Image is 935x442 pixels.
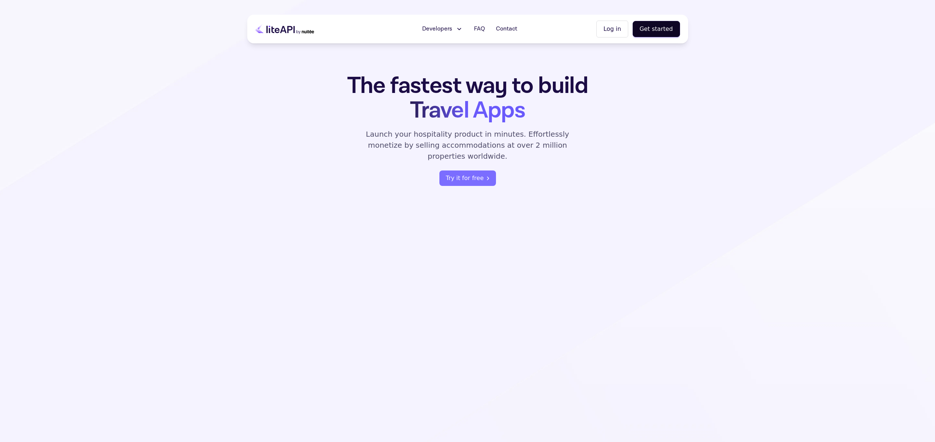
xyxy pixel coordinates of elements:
[324,73,611,123] h1: The fastest way to build
[474,25,485,33] span: FAQ
[492,22,522,36] a: Contact
[439,170,496,186] a: register
[357,129,578,162] p: Launch your hospitality product in minutes. Effortlessly monetize by selling accommodations at ov...
[633,21,680,37] button: Get started
[596,21,628,37] button: Log in
[496,25,517,33] span: Contact
[418,22,467,36] button: Developers
[410,95,525,126] span: Travel Apps
[470,22,489,36] a: FAQ
[439,170,496,186] button: Try it for free
[422,25,452,33] span: Developers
